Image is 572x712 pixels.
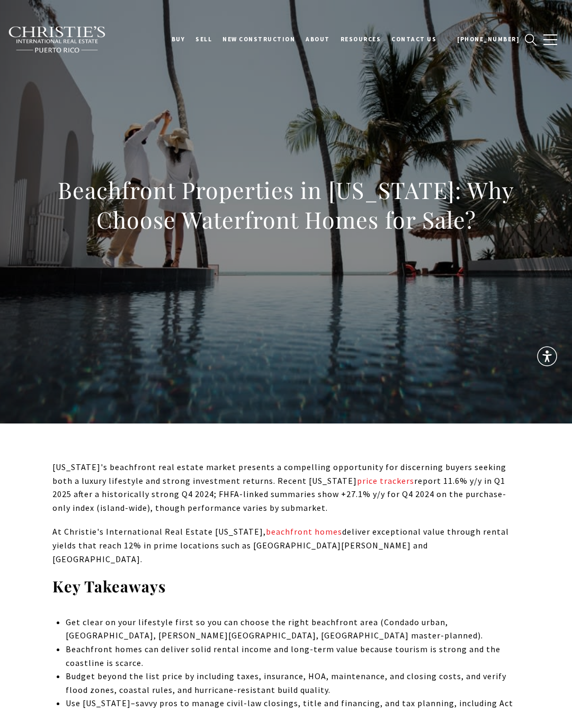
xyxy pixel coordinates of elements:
[166,26,191,52] a: BUY
[357,475,414,486] a: price trackers
[266,526,342,537] a: beachfront homes
[442,26,525,52] a: 📞 [PHONE_NUMBER]
[447,35,520,43] span: 📞 [PHONE_NUMBER]
[222,35,295,43] span: New Construction
[8,26,106,53] img: Christie's International Real Estate black text logo
[66,643,520,670] p: Beachfront homes can deliver solid rental income and long-term value because tourism is strong an...
[66,670,520,697] p: Budget beyond the list price by including taxes, insurance, HOA, maintenance, and closing costs, ...
[66,616,520,643] p: Get clear on your lifestyle first so you can choose the right beachfront area (Condado urban, [GE...
[300,26,335,52] a: About
[52,525,520,566] p: At Christie's International Real Estate [US_STATE], deliver exceptional value through rental yiel...
[335,26,387,52] a: Resources
[52,576,166,596] strong: Key Takeaways
[391,35,436,43] span: Contact Us
[52,175,520,235] h1: Beachfront Properties in [US_STATE]: Why Choose Waterfront Homes for Sale?
[52,461,520,515] p: [US_STATE]'s beachfront real estate market presents a compelling opportunity for discerning buyer...
[190,26,217,52] a: SELL
[217,26,300,52] a: New Construction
